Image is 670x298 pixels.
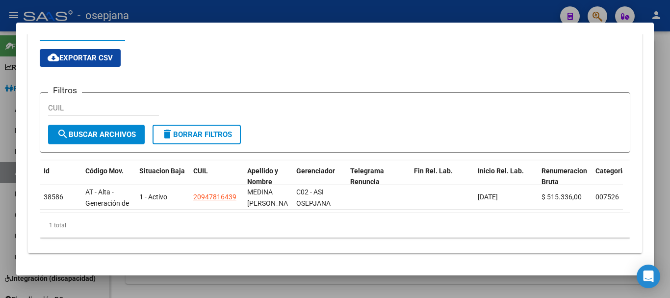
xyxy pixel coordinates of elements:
[193,193,236,201] span: 20947816439
[44,193,63,201] span: 38586
[153,125,241,144] button: Borrar Filtros
[81,161,135,204] datatable-header-cell: Código Mov.
[44,167,50,175] span: Id
[48,125,145,144] button: Buscar Archivos
[292,161,346,204] datatable-header-cell: Gerenciador
[48,54,113,62] span: Exportar CSV
[296,188,331,207] span: C02 - ASI OSEPJANA
[139,193,167,201] span: 1 - Activo
[139,167,185,175] span: Situacion Baja
[243,161,292,204] datatable-header-cell: Apellido y Nombre
[346,161,410,204] datatable-header-cell: Telegrama Renuncia
[48,52,59,63] mat-icon: cloud_download
[85,167,124,175] span: Código Mov.
[478,193,498,201] span: [DATE]
[40,161,81,204] datatable-header-cell: Id
[592,161,641,204] datatable-header-cell: Categoria
[48,85,82,96] h3: Filtros
[595,167,626,175] span: Categoria
[410,161,474,204] datatable-header-cell: Fin Rel. Lab.
[541,193,582,201] span: $ 515.336,00
[541,167,587,186] span: Renumeracion Bruta
[189,161,243,204] datatable-header-cell: CUIL
[637,265,660,288] div: Open Intercom Messenger
[595,193,619,201] span: 007526
[296,167,335,175] span: Gerenciador
[57,128,69,140] mat-icon: search
[414,167,453,175] span: Fin Rel. Lab.
[474,161,538,204] datatable-header-cell: Inicio Rel. Lab.
[85,188,129,218] span: AT - Alta - Generación de clave
[57,130,136,139] span: Buscar Archivos
[247,188,300,207] span: MEDINA IBARRA ARMUNDO RAMON
[247,167,278,186] span: Apellido y Nombre
[538,161,592,204] datatable-header-cell: Renumeracion Bruta
[350,167,384,186] span: Telegrama Renuncia
[135,161,189,204] datatable-header-cell: Situacion Baja
[478,167,524,175] span: Inicio Rel. Lab.
[40,213,630,238] div: 1 total
[161,128,173,140] mat-icon: delete
[28,9,642,253] div: Aportes y Contribuciones de la Empresa: 20226442864
[161,130,232,139] span: Borrar Filtros
[40,49,121,67] button: Exportar CSV
[193,167,208,175] span: CUIL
